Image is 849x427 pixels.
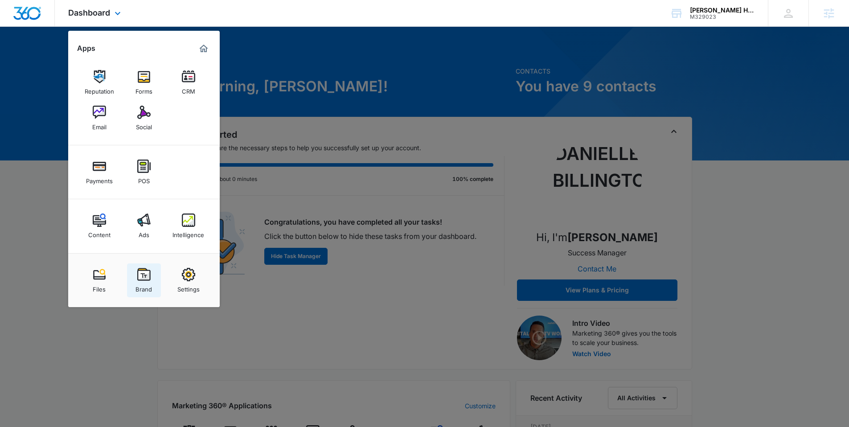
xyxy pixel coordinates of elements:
[88,227,111,238] div: Content
[135,83,152,95] div: Forms
[127,263,161,297] a: Brand
[92,119,107,131] div: Email
[86,173,113,185] div: Payments
[177,281,200,293] div: Settings
[690,14,755,20] div: account id
[127,66,161,99] a: Forms
[82,209,116,243] a: Content
[82,101,116,135] a: Email
[127,209,161,243] a: Ads
[138,173,150,185] div: POS
[68,8,110,17] span: Dashboard
[82,263,116,297] a: Files
[172,227,204,238] div: Intelligence
[197,41,211,56] a: Marketing 360® Dashboard
[172,209,205,243] a: Intelligence
[93,281,106,293] div: Files
[172,263,205,297] a: Settings
[77,44,95,53] h2: Apps
[136,119,152,131] div: Social
[172,66,205,99] a: CRM
[139,227,149,238] div: Ads
[127,101,161,135] a: Social
[135,281,152,293] div: Brand
[690,7,755,14] div: account name
[127,155,161,189] a: POS
[82,66,116,99] a: Reputation
[182,83,195,95] div: CRM
[85,83,114,95] div: Reputation
[82,155,116,189] a: Payments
